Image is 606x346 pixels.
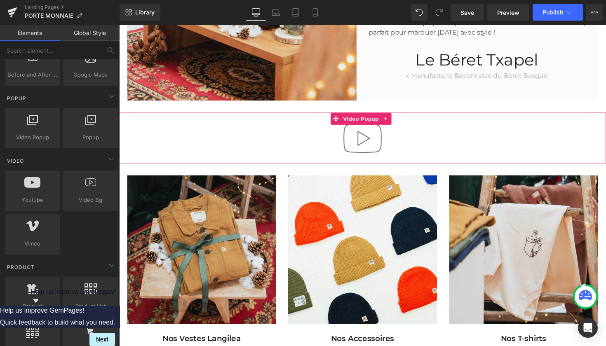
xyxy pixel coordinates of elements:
[586,4,603,21] button: More
[7,196,57,204] span: Youtube
[460,8,474,17] span: Save
[135,9,155,16] span: Library
[286,4,305,21] a: Tablet
[25,12,73,19] span: PORTE MONNAIE
[31,288,115,295] span: Help us improve GemPages!
[256,26,477,46] p: Le Béret Txapel
[66,133,115,142] span: Popup
[228,90,268,103] span: Video Popup
[497,8,519,17] span: Preview
[7,133,57,142] span: Video Popup
[256,48,477,58] p: x Manufacture Bayonnaise du Béret Basque
[120,4,160,21] a: New Library
[338,317,491,327] p: Nos T-shirts
[246,4,266,21] a: Desktop
[431,4,447,21] button: Redo
[25,4,120,11] a: Landing Pages
[533,4,583,21] button: Publish
[31,288,115,306] button: Show survey - Help us improve GemPages!
[305,4,325,21] a: Mobile
[543,9,563,16] span: Publish
[173,317,326,327] p: Nos Accessoires
[7,239,57,248] span: Vimeo
[223,90,276,143] img: Video
[6,157,25,165] span: Video
[8,317,161,327] p: Nos Vestes Langilea
[66,196,115,204] span: Video Bg
[6,263,35,271] span: Product
[487,4,529,21] a: Preview
[60,25,120,41] a: Global Style
[66,70,115,79] span: Google Maps
[7,70,57,79] span: Before and After Images
[266,4,286,21] a: Laptop
[411,4,427,21] button: Undo
[268,90,279,103] a: Expand / Collapse
[578,318,598,338] div: Open Intercom Messenger
[6,94,27,102] span: Popup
